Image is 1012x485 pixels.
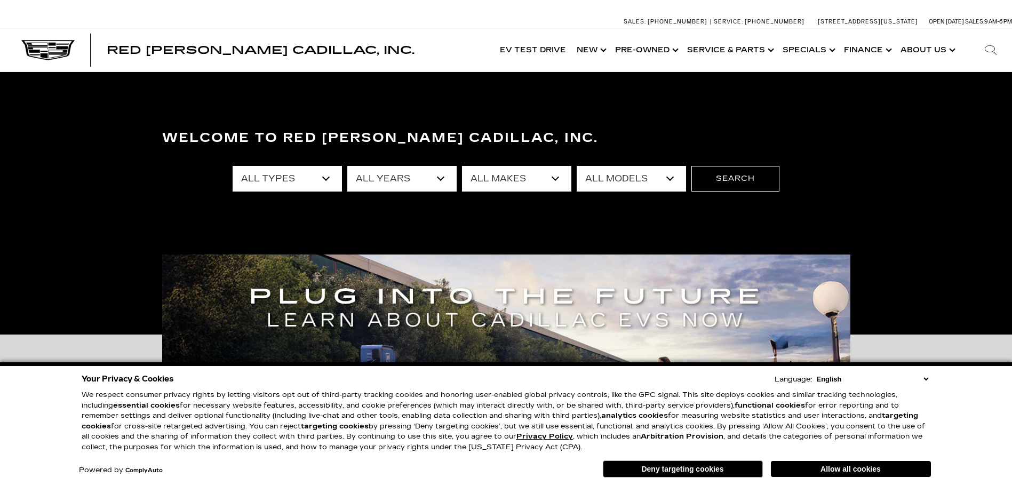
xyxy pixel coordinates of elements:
strong: Arbitration Provision [641,432,723,441]
a: Service: [PHONE_NUMBER] [710,19,807,25]
a: Finance [839,29,895,71]
h3: Welcome to Red [PERSON_NAME] Cadillac, Inc. [162,128,850,149]
select: Filter by model [577,166,686,192]
strong: targeting cookies [301,422,369,431]
a: New [571,29,610,71]
a: Red [PERSON_NAME] Cadillac, Inc. [107,45,415,55]
select: Filter by year [347,166,457,192]
a: [STREET_ADDRESS][US_STATE] [818,18,918,25]
strong: essential cookies [113,401,180,410]
a: ComplyAuto [125,467,163,474]
span: Sales: [965,18,984,25]
p: We respect consumer privacy rights by letting visitors opt out of third-party tracking cookies an... [82,390,931,452]
strong: targeting cookies [82,411,918,431]
button: Allow all cookies [771,461,931,477]
select: Language Select [814,374,931,384]
a: Pre-Owned [610,29,682,71]
a: EV Test Drive [495,29,571,71]
strong: functional cookies [735,401,805,410]
button: Deny targeting cookies [603,460,763,478]
a: Sales: [PHONE_NUMBER] [624,19,710,25]
select: Filter by make [462,166,571,192]
div: Powered by [79,467,163,474]
span: 9 AM-6 PM [984,18,1012,25]
span: Sales: [624,18,646,25]
a: Service & Parts [682,29,777,71]
img: Cadillac Dark Logo with Cadillac White Text [21,40,75,60]
a: Specials [777,29,839,71]
span: Service: [714,18,743,25]
button: Search [691,166,779,192]
div: Language: [775,376,812,383]
span: Open [DATE] [929,18,964,25]
select: Filter by type [233,166,342,192]
span: [PHONE_NUMBER] [745,18,804,25]
span: Red [PERSON_NAME] Cadillac, Inc. [107,44,415,57]
a: About Us [895,29,959,71]
span: Your Privacy & Cookies [82,371,174,386]
strong: analytics cookies [601,411,668,420]
span: [PHONE_NUMBER] [648,18,707,25]
a: Privacy Policy [516,432,573,441]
